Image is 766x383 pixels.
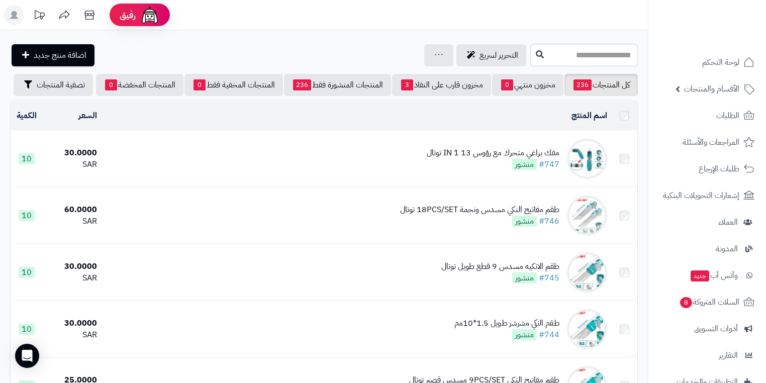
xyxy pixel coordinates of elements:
span: إشعارات التحويلات البنكية [663,188,739,203]
div: Open Intercom Messenger [15,344,39,368]
span: 0 [194,79,206,90]
a: المراجعات والأسئلة [654,130,760,154]
div: ﻁﻘﻡ ﺍﻟﻧﻛﻲ ﻣﺷﺭﺷﺭ ﻁﻭﻳﻝ 1.5*10ﻣﻡ [454,318,559,329]
a: اضافة منتج جديد [12,44,94,66]
a: #747 [539,158,559,170]
span: الأقسام والمنتجات [684,82,739,96]
span: 236 [573,79,592,90]
a: المدونة [654,237,760,261]
a: كل المنتجات236 [564,74,638,96]
span: 10 [19,210,35,221]
a: وآتس آبجديد [654,263,760,288]
span: منشور [512,272,537,283]
a: #746 [539,215,559,227]
span: أدوات التسويق [694,322,738,336]
span: 0 [105,79,117,90]
button: تصفية المنتجات [14,74,93,96]
a: المنتجات المخفضة0 [96,74,183,96]
img: ai-face.png [140,5,160,25]
a: #745 [539,272,559,284]
img: طقم مفاتيح النكي مسدس ونجمة 18PCS/SET توتال [567,196,607,236]
span: 8 [680,297,693,309]
a: مخزون منتهي0 [492,74,563,96]
img: ﻁﻘﻡ ﺍﻟﻧﻛﻲ ﻣﺷﺭﺷﺭ ﻁﻭﻳﻝ 1.5*10ﻣﻡ [567,309,607,349]
a: المنتجات المخفية فقط0 [184,74,283,96]
span: جديد [691,270,709,281]
a: مخزون قارب على النفاذ3 [392,74,491,96]
span: الطلبات [716,109,739,123]
span: 3 [401,79,413,90]
a: التقارير [654,343,760,367]
span: المراجعات والأسئلة [683,135,739,149]
a: السلات المتروكة8 [654,290,760,314]
span: اضافة منتج جديد [34,49,86,61]
span: رفيق [120,9,136,21]
a: اسم المنتج [571,110,607,122]
span: 236 [293,79,311,90]
span: منشور [512,329,537,340]
div: SAR [47,329,97,341]
a: أدوات التسويق [654,317,760,341]
div: SAR [47,216,97,227]
span: المدونة [716,242,738,256]
div: 30.0000 [47,147,97,159]
span: وآتس آب [690,268,738,282]
span: العملاء [718,215,738,229]
a: الكمية [17,110,37,122]
img: مفك براغي متحرك مع رؤوس 13 IN 1 توتال [567,139,607,179]
div: مفك براغي متحرك مع رؤوس 13 IN 1 توتال [427,147,559,159]
span: لوحة التحكم [702,55,739,69]
a: التحرير لسريع [456,44,526,66]
div: 30.0000 [47,318,97,329]
a: تحديثات المنصة [27,5,52,28]
a: طلبات الإرجاع [654,157,760,181]
a: السعر [78,110,97,122]
span: طلبات الإرجاع [699,162,739,176]
img: logo-2.png [698,22,756,43]
span: 10 [19,324,35,335]
div: طقم الانكيه مسدس 9 قطع طويل توتال [441,261,559,272]
a: إشعارات التحويلات البنكية [654,183,760,208]
span: منشور [512,159,537,170]
a: الطلبات [654,104,760,128]
a: #744 [539,329,559,341]
div: SAR [47,159,97,170]
a: المنتجات المنشورة فقط236 [284,74,391,96]
img: طقم الانكيه مسدس 9 قطع طويل توتال [567,252,607,293]
div: 60.0000 [47,204,97,216]
div: طقم مفاتيح النكي مسدس ونجمة 18PCS/SET توتال [400,204,559,216]
a: لوحة التحكم [654,50,760,74]
span: منشور [512,216,537,227]
span: السلات المتروكة [679,295,739,309]
div: SAR [47,272,97,284]
span: تصفية المنتجات [37,79,85,91]
span: التقارير [719,348,738,362]
a: العملاء [654,210,760,234]
span: التحرير لسريع [480,49,518,61]
span: 0 [501,79,513,90]
div: 30.0000 [47,261,97,272]
span: 10 [19,153,35,164]
span: 10 [19,267,35,278]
